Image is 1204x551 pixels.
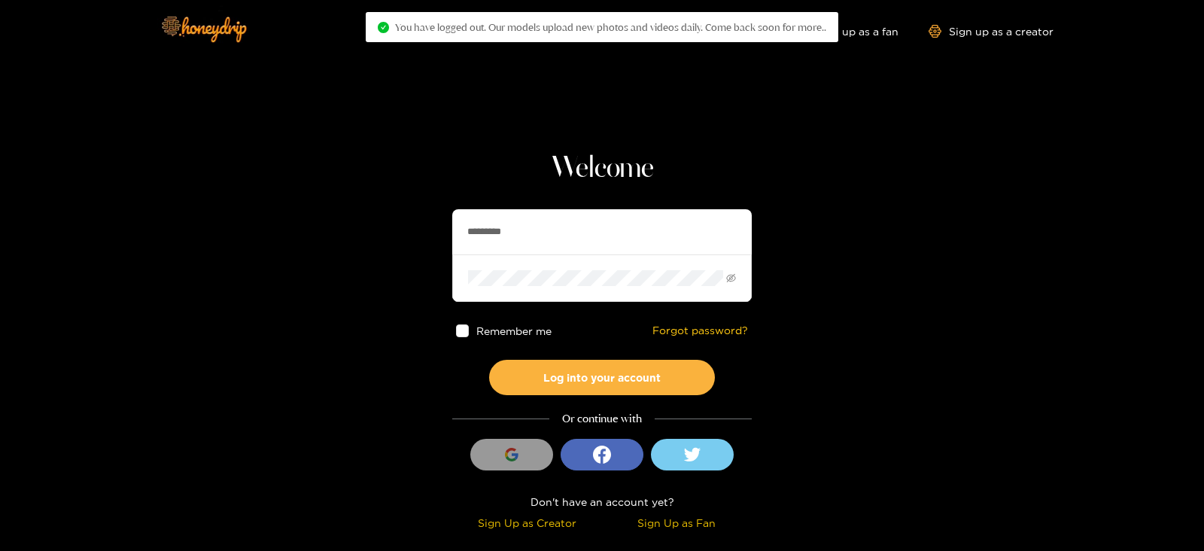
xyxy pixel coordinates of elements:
[929,25,1053,38] a: Sign up as a creator
[652,324,748,337] a: Forgot password?
[378,22,389,33] span: check-circle
[395,21,826,33] span: You have logged out. Our models upload new photos and videos daily. Come back soon for more..
[456,514,598,531] div: Sign Up as Creator
[606,514,748,531] div: Sign Up as Fan
[795,25,898,38] a: Sign up as a fan
[452,410,752,428] div: Or continue with
[452,151,752,187] h1: Welcome
[476,325,552,336] span: Remember me
[452,493,752,510] div: Don't have an account yet?
[489,360,715,395] button: Log into your account
[726,273,736,283] span: eye-invisible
